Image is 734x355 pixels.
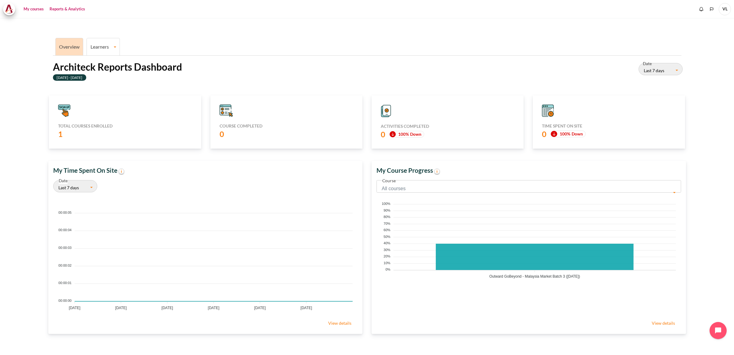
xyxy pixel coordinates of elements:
[382,184,672,193] span: All courses
[208,306,219,310] tspan: [DATE]
[542,129,547,139] span: 0
[53,61,182,73] h2: Architeck Reports Dashboard
[21,3,46,15] a: My courses
[376,167,440,174] strong: My Course Progress
[384,222,390,225] tspan: 70%
[47,3,87,15] a: Reports & Analytics
[58,129,65,139] label: 1
[220,123,353,129] h5: Course completed
[53,167,125,174] strong: My Time Spent On Site
[53,74,87,81] label: [DATE] - [DATE]
[410,131,421,137] span: Down
[384,228,390,232] tspan: 60%
[384,235,390,239] tspan: 50%
[384,254,390,258] tspan: 20%
[58,211,72,214] tspan: 00:00:05
[3,3,18,15] a: Architeck Architeck
[697,5,706,14] div: Show notification window with no new notifications
[382,202,390,205] tspan: 100%
[381,129,388,139] label: 0
[389,131,424,138] span: 100%
[572,131,583,137] span: Down
[489,274,580,279] tspan: Outward GoBeyond - Malaysia Market Batch 3 ([DATE])
[322,317,358,329] a: View details
[220,129,227,139] label: 0
[719,3,731,15] a: User menu
[643,61,652,67] label: Date
[58,246,72,250] tspan: 00:00:03
[381,124,514,129] h5: Activities completed
[707,5,716,14] button: Languages
[542,123,676,129] h5: Time Spent On Site
[87,44,120,50] a: Learners
[69,306,80,310] tspan: [DATE]
[115,306,127,310] tspan: [DATE]
[300,306,312,310] tspan: [DATE]
[58,264,72,267] tspan: 00:00:02
[550,131,586,138] span: 100%
[376,180,681,193] span: All courses
[5,5,13,14] img: Architeck
[384,248,390,252] tspan: 30%
[58,299,72,302] tspan: 00:00:00
[59,178,68,184] label: Date
[385,268,390,271] tspan: 0%
[384,261,390,265] tspan: 10%
[719,3,731,15] span: VL
[58,123,192,129] h5: Total courses enrolled
[58,281,72,285] tspan: 00:00:01
[384,209,390,212] tspan: 90%
[384,215,390,219] tspan: 80%
[53,180,97,192] button: Last 7 days
[382,178,396,184] label: Course
[639,63,683,75] button: Last 7 days
[58,228,72,232] tspan: 00:00:04
[384,241,390,245] tspan: 40%
[254,306,266,310] tspan: [DATE]
[161,306,173,310] tspan: [DATE]
[646,317,681,329] a: View details
[59,44,80,50] a: Overview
